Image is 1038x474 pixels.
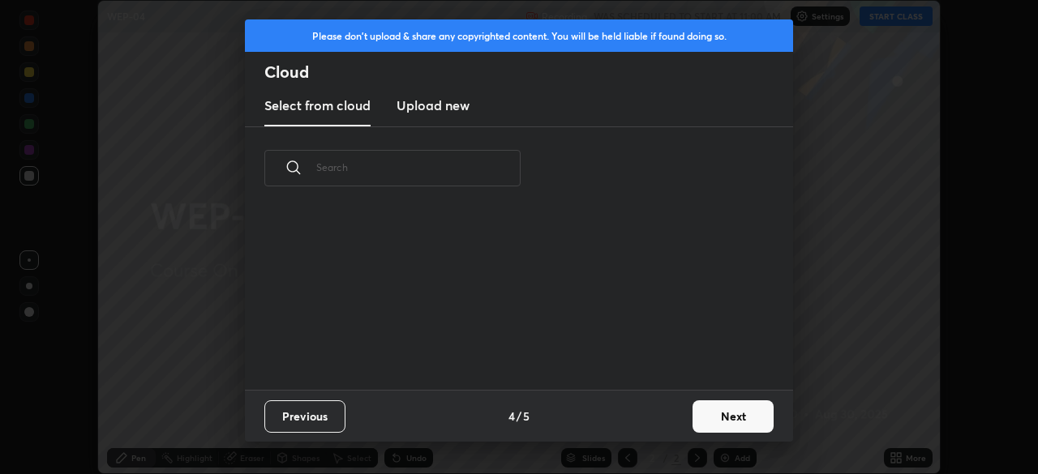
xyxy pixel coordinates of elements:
h4: 4 [508,408,515,425]
h4: 5 [523,408,530,425]
input: Search [316,133,521,202]
div: Please don't upload & share any copyrighted content. You will be held liable if found doing so. [245,19,793,52]
h2: Cloud [264,62,793,83]
button: Previous [264,400,345,433]
h3: Select from cloud [264,96,371,115]
h3: Upload new [397,96,470,115]
h4: / [517,408,521,425]
button: Next [693,400,774,433]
